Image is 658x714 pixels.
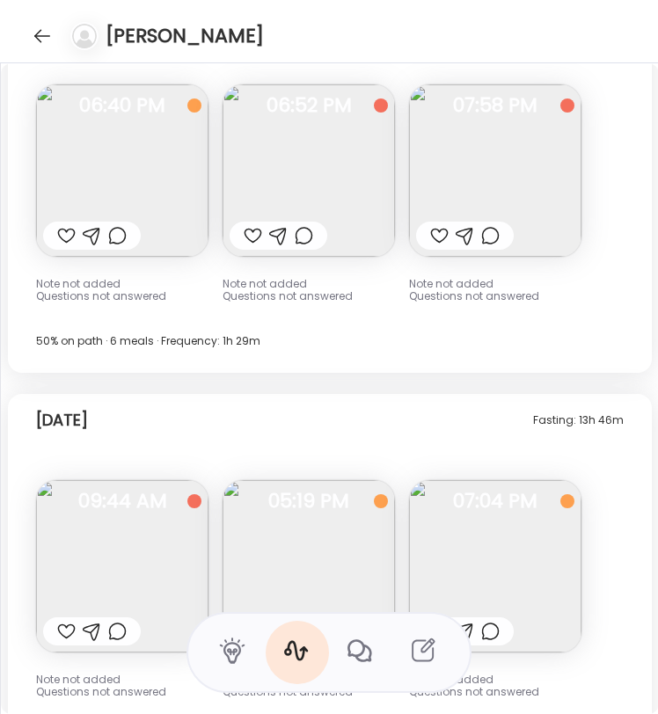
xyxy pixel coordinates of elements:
[409,288,539,303] span: Questions not answered
[36,288,166,303] span: Questions not answered
[36,493,208,509] span: 09:44 AM
[36,480,208,652] img: images%2FYRpqHssllzNLVA3EkXfLb04zFx22%2F46KF3qTrv4BeBDFf1YOb%2FZS4i3jICL2eD8EyP49Qg_240
[409,493,581,509] span: 07:04 PM
[36,684,166,699] span: Questions not answered
[223,493,395,509] span: 05:19 PM
[223,288,353,303] span: Questions not answered
[36,410,88,431] div: [DATE]
[533,410,624,431] div: Fasting: 13h 46m
[106,22,264,49] h4: [PERSON_NAME]
[36,672,121,687] span: Note not added
[409,480,581,652] img: images%2FYRpqHssllzNLVA3EkXfLb04zFx22%2FXNxF554jKfcUBvmAPoIh%2FjL2ZOFRGRpSzXg53cnPJ_240
[223,276,307,291] span: Note not added
[36,331,624,352] div: 50% on path · 6 meals · Frequency: 1h 29m
[36,98,208,113] span: 06:40 PM
[223,480,395,652] img: images%2FYRpqHssllzNLVA3EkXfLb04zFx22%2FlSfogvQVLCdOHfXW1rl7%2FBuqCxbugTAoebWPz8v6k_240
[223,84,395,257] img: images%2FYRpqHssllzNLVA3EkXfLb04zFx22%2F3WbYP0IDAsdHLDvrZfiU%2FzRB7bMNdkdaVSeXFkT6n_240
[72,24,97,48] img: bg-avatar-default.svg
[36,84,208,257] img: images%2FYRpqHssllzNLVA3EkXfLb04zFx22%2F0UzTQWhbTE6qvpY7T0OC%2F1PK3sgMM9JDUJy0vhrGs_240
[409,84,581,257] img: images%2FYRpqHssllzNLVA3EkXfLb04zFx22%2FAtBYrULcll2DJU8JsElu%2Fdq1mLGGLrHojxU8nx6rK_240
[36,276,121,291] span: Note not added
[223,98,395,113] span: 06:52 PM
[409,98,581,113] span: 07:58 PM
[409,684,539,699] span: Questions not answered
[409,276,493,291] span: Note not added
